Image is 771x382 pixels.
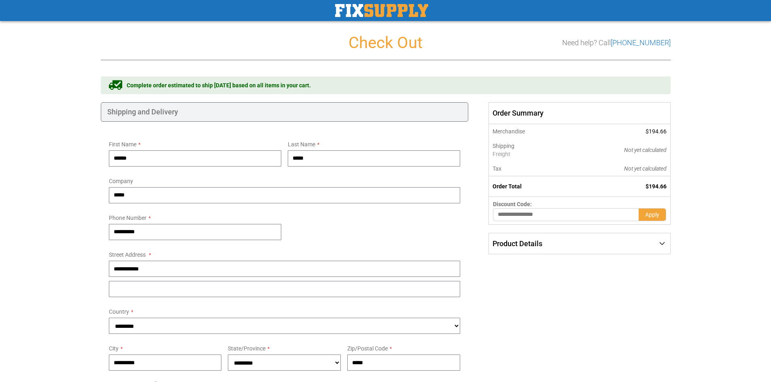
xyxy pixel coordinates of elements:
[562,39,671,47] h3: Need help? Call
[101,34,671,52] h1: Check Out
[489,124,569,139] th: Merchandise
[493,183,522,190] strong: Order Total
[109,215,147,221] span: Phone Number
[335,4,428,17] img: Fix Industrial Supply
[347,345,388,352] span: Zip/Postal Code
[645,211,659,218] span: Apply
[127,81,311,89] span: Complete order estimated to ship [DATE] based on all items in your cart.
[646,183,667,190] span: $194.66
[493,143,514,149] span: Shipping
[109,251,146,258] span: Street Address
[489,102,670,124] span: Order Summary
[493,150,565,158] span: Freight
[101,102,469,122] div: Shipping and Delivery
[493,201,532,207] span: Discount Code:
[109,345,119,352] span: City
[109,141,136,148] span: First Name
[109,308,129,315] span: Country
[288,141,315,148] span: Last Name
[624,165,667,172] span: Not yet calculated
[335,4,428,17] a: store logo
[228,345,265,352] span: State/Province
[493,239,542,248] span: Product Details
[639,208,666,221] button: Apply
[109,178,133,184] span: Company
[611,38,671,47] a: [PHONE_NUMBER]
[624,147,667,153] span: Not yet calculated
[489,161,569,176] th: Tax
[646,128,667,135] span: $194.66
